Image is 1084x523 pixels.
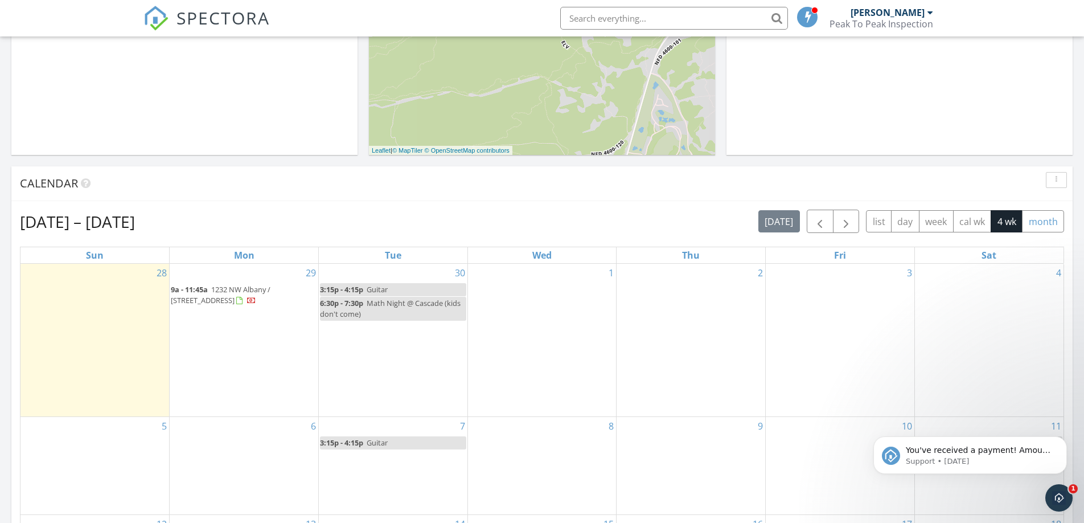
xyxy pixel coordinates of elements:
button: Next [833,210,860,233]
a: Go to October 2, 2025 [755,264,765,282]
button: [DATE] [758,210,800,232]
div: [PERSON_NAME] [851,7,925,18]
span: 1232 NW Albany / [STREET_ADDRESS] [171,284,270,305]
a: 9a - 11:45a 1232 NW Albany / [STREET_ADDRESS] [171,283,317,308]
p: Message from Support, sent 1d ago [50,44,196,54]
td: Go to October 10, 2025 [766,416,915,514]
a: Thursday [680,247,702,263]
a: © OpenStreetMap contributors [425,147,510,154]
a: 9a - 11:45a 1232 NW Albany / [STREET_ADDRESS] [171,284,270,305]
a: Go to October 9, 2025 [755,417,765,435]
span: 3:15p - 4:15p [320,438,363,448]
button: week [919,210,954,232]
td: Go to September 29, 2025 [170,264,319,416]
span: 9a - 11:45a [171,284,208,295]
td: Go to October 9, 2025 [617,416,766,514]
span: Guitar [367,284,388,295]
a: Go to October 5, 2025 [159,417,169,435]
a: Tuesday [383,247,404,263]
span: Math Night @ Cascade (kids don't come) [320,298,461,319]
td: Go to October 1, 2025 [467,264,617,416]
img: The Best Home Inspection Software - Spectora [143,6,169,31]
a: SPECTORA [143,15,270,39]
a: Monday [232,247,257,263]
td: Go to October 2, 2025 [617,264,766,416]
a: © MapTiler [392,147,423,154]
a: Saturday [979,247,999,263]
iframe: Intercom live chat [1045,484,1073,512]
a: Go to October 1, 2025 [606,264,616,282]
td: Go to October 4, 2025 [914,264,1064,416]
button: day [891,210,919,232]
div: Peak To Peak Inspection [830,18,933,30]
button: month [1022,210,1064,232]
td: Go to October 3, 2025 [766,264,915,416]
a: Wednesday [530,247,554,263]
a: Go to October 3, 2025 [905,264,914,282]
button: 4 wk [991,210,1023,232]
button: Previous [807,210,833,233]
input: Search everything... [560,7,788,30]
span: 6:30p - 7:30p [320,298,363,308]
td: Go to September 28, 2025 [20,264,170,416]
td: Go to October 6, 2025 [170,416,319,514]
span: SPECTORA [176,6,270,30]
td: Go to October 7, 2025 [318,416,467,514]
a: Go to October 6, 2025 [309,417,318,435]
a: Go to October 8, 2025 [606,417,616,435]
div: | [369,146,512,156]
td: Go to October 5, 2025 [20,416,170,514]
span: You've received a payment! Amount $500.00 Fee $3.99 Net $496.01 Transaction # pi_3SC9juK7snlDGpRF... [50,33,196,167]
a: Go to September 30, 2025 [453,264,467,282]
a: Leaflet [372,147,391,154]
a: Go to September 28, 2025 [154,264,169,282]
h2: [DATE] – [DATE] [20,210,135,233]
span: 1 [1069,484,1078,493]
button: cal wk [953,210,992,232]
button: list [866,210,892,232]
span: Calendar [20,175,78,191]
span: Guitar [367,438,388,448]
td: Go to October 8, 2025 [467,416,617,514]
a: Friday [832,247,848,263]
span: 3:15p - 4:15p [320,284,363,295]
a: Go to September 29, 2025 [303,264,318,282]
td: Go to September 30, 2025 [318,264,467,416]
iframe: Intercom notifications message [856,412,1084,492]
a: Go to October 4, 2025 [1054,264,1064,282]
a: Sunday [84,247,106,263]
a: Go to October 7, 2025 [458,417,467,435]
